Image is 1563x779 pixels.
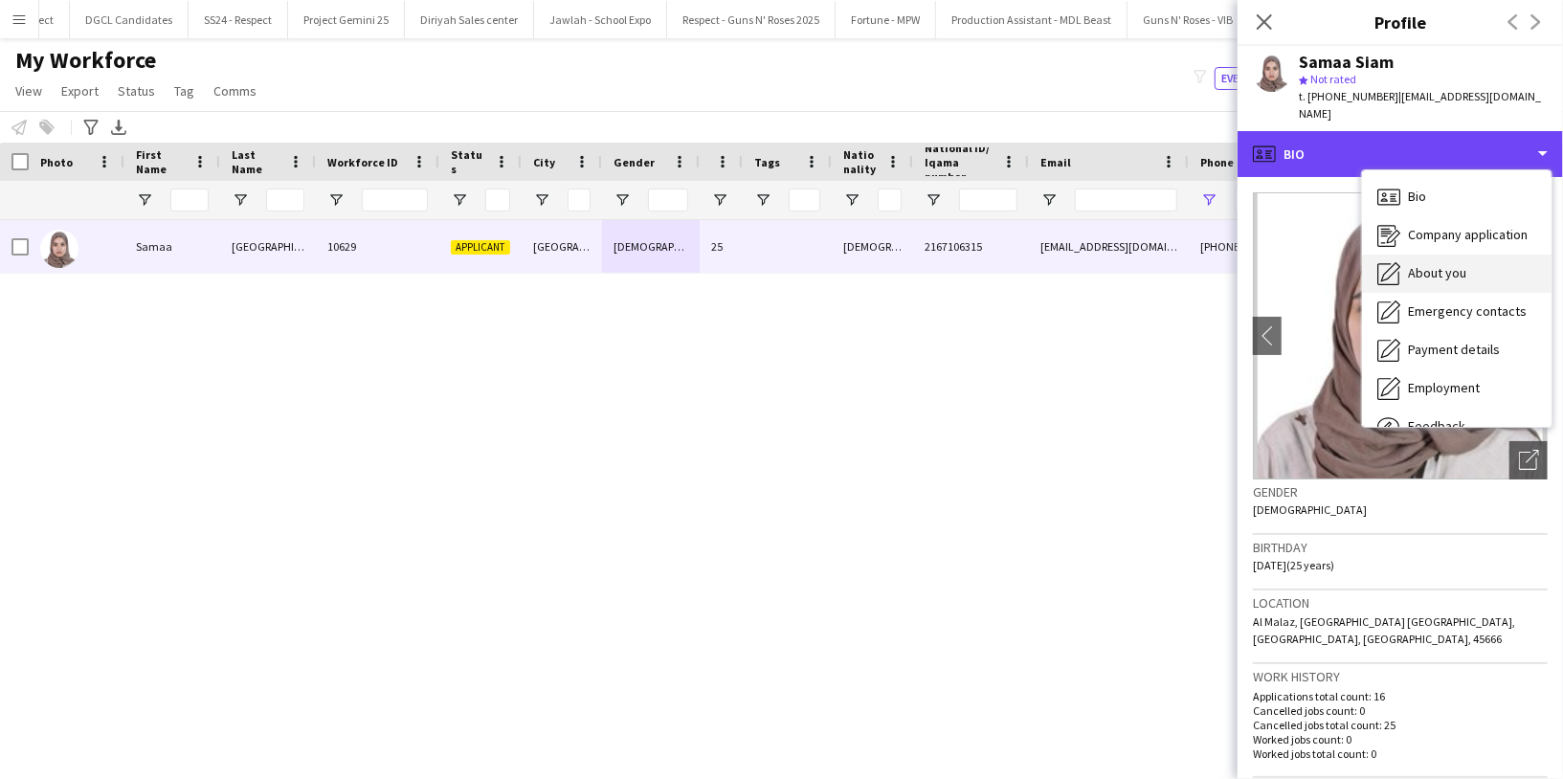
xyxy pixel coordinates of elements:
button: Project Gemini 25 [288,1,405,38]
button: Open Filter Menu [1200,191,1217,209]
button: Jawlah - School Expo [534,1,667,38]
span: Comms [213,82,257,100]
button: Guns N' Roses - VIB [1128,1,1249,38]
input: Workforce ID Filter Input [362,189,428,211]
button: Open Filter Menu [136,191,153,209]
button: DGCL Candidates [70,1,189,38]
input: National ID/ Iqama number Filter Input [959,189,1017,211]
div: 25 [700,220,743,273]
button: Diriyah Sales center [405,1,534,38]
span: Phone [1200,155,1234,169]
button: Open Filter Menu [925,191,942,209]
button: Open Filter Menu [533,191,550,209]
span: Email [1040,155,1071,169]
button: Open Filter Menu [843,191,860,209]
input: Email Filter Input [1075,189,1177,211]
a: View [8,78,50,103]
input: Gender Filter Input [648,189,688,211]
span: Employment [1408,379,1480,396]
span: Workforce ID [327,155,398,169]
div: Bio [1238,131,1563,177]
div: Open photos pop-in [1509,441,1548,479]
button: Open Filter Menu [327,191,345,209]
span: [DEMOGRAPHIC_DATA] [1253,502,1367,517]
span: Export [61,82,99,100]
h3: Work history [1253,668,1548,685]
p: Applications total count: 16 [1253,689,1548,703]
input: First Name Filter Input [170,189,209,211]
span: t. [PHONE_NUMBER] [1299,89,1398,103]
span: City [533,155,555,169]
p: Cancelled jobs total count: 25 [1253,718,1548,732]
button: Open Filter Menu [232,191,249,209]
div: [GEOGRAPHIC_DATA] [220,220,316,273]
span: Applicant [451,240,510,255]
input: City Filter Input [568,189,591,211]
span: Status [118,82,155,100]
span: Feedback [1408,417,1465,434]
div: Payment details [1362,331,1552,369]
input: Phone Filter Input [1235,189,1422,211]
a: Status [110,78,163,103]
button: Fortune - MPW [836,1,936,38]
span: View [15,82,42,100]
h3: Profile [1238,10,1563,34]
button: Open Filter Menu [711,191,728,209]
button: Open Filter Menu [451,191,468,209]
span: Nationality [843,147,879,176]
span: About you [1408,264,1466,281]
span: [DATE] (25 years) [1253,558,1334,572]
input: Status Filter Input [485,189,510,211]
app-action-btn: Export XLSX [107,116,130,139]
div: [EMAIL_ADDRESS][DOMAIN_NAME] [1029,220,1189,273]
span: National ID/ Iqama number [925,141,994,184]
span: Bio [1408,188,1426,205]
div: Feedback [1362,408,1552,446]
span: First Name [136,147,186,176]
p: Cancelled jobs count: 0 [1253,703,1548,718]
a: Export [54,78,106,103]
div: [PHONE_NUMBER] [1189,220,1434,273]
span: 2167106315 [925,239,982,254]
button: SS24 - Respect [189,1,288,38]
img: Crew avatar or photo [1253,192,1548,479]
span: Last Name [232,147,281,176]
span: Company application [1408,226,1528,243]
button: Production Assistant - MDL Beast [936,1,1128,38]
img: Samaa Siam [40,230,78,268]
app-action-btn: Advanced filters [79,116,102,139]
button: Open Filter Menu [754,191,771,209]
div: [DEMOGRAPHIC_DATA] [832,220,913,273]
span: Emergency contacts [1408,302,1527,320]
div: Samaa [124,220,220,273]
p: Worked jobs total count: 0 [1253,746,1548,761]
div: Bio [1362,178,1552,216]
button: Respect - Guns N' Roses 2025 [667,1,836,38]
div: About you [1362,255,1552,293]
span: Tags [754,155,780,169]
input: Tags Filter Input [789,189,820,211]
div: Samaa Siam [1299,54,1394,71]
div: 10629 [316,220,439,273]
span: Payment details [1408,341,1500,358]
input: Nationality Filter Input [878,189,902,211]
button: Open Filter Menu [614,191,631,209]
div: Employment [1362,369,1552,408]
button: Open Filter Menu [1040,191,1058,209]
button: Everyone8,559 [1215,67,1310,90]
span: Tag [174,82,194,100]
div: Company application [1362,216,1552,255]
span: My Workforce [15,46,156,75]
p: Worked jobs count: 0 [1253,732,1548,746]
a: Comms [206,78,264,103]
div: [GEOGRAPHIC_DATA] [522,220,602,273]
h3: Gender [1253,483,1548,501]
div: [DEMOGRAPHIC_DATA] [602,220,700,273]
span: Status [451,147,487,176]
input: Last Name Filter Input [266,189,304,211]
span: Gender [614,155,655,169]
span: Al Malaz, [GEOGRAPHIC_DATA] [GEOGRAPHIC_DATA], [GEOGRAPHIC_DATA], [GEOGRAPHIC_DATA], 45666 [1253,614,1515,646]
div: Emergency contacts [1362,293,1552,331]
span: | [EMAIL_ADDRESS][DOMAIN_NAME] [1299,89,1541,121]
h3: Location [1253,594,1548,612]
